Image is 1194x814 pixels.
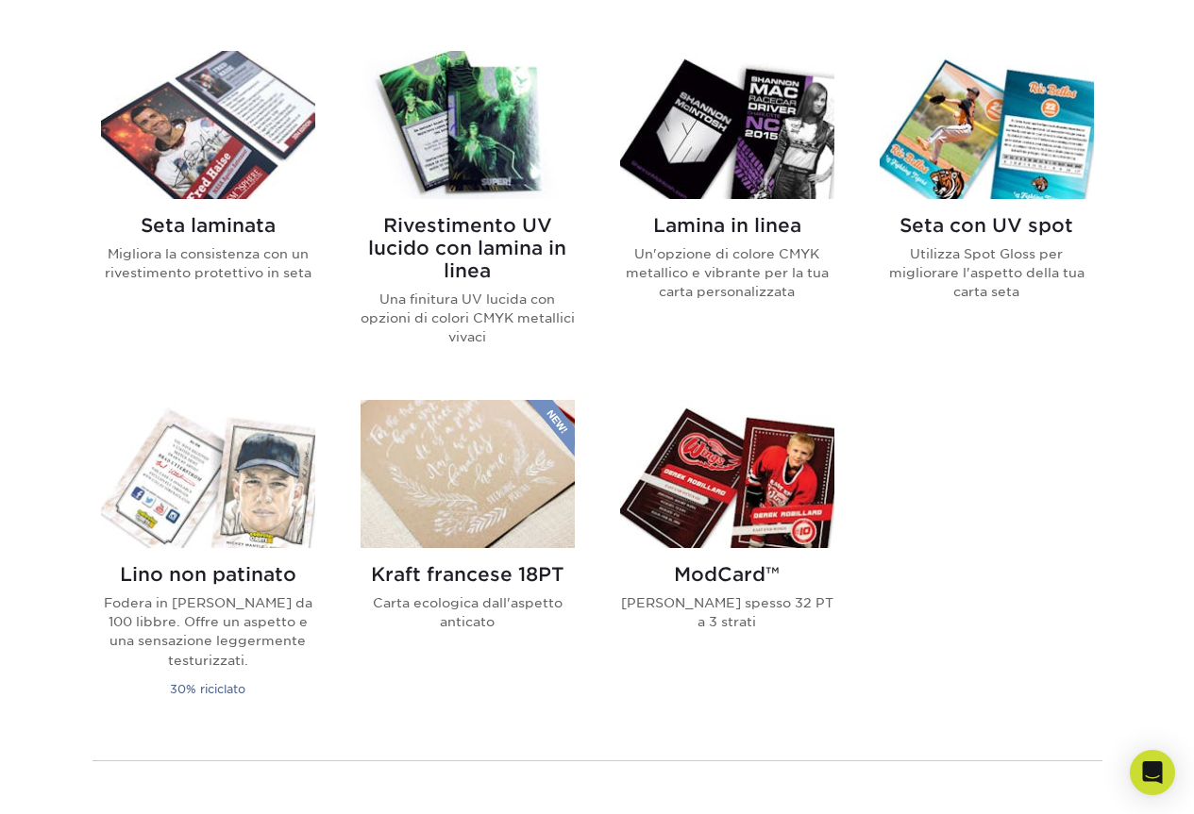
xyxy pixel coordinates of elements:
font: Una finitura UV lucida con opzioni di colori CMYK metallici vivaci [361,291,575,345]
a: Carte collezionabili in seta con UV spot Seta con UV spot Utilizza Spot Gloss per migliorare l'as... [880,51,1094,377]
font: Carta ecologica dall'aspetto anticato [373,595,563,629]
font: Kraft francese 18PT [371,563,564,586]
font: 30% riciclato [170,682,245,696]
img: Carte collezionabili con rivestimento UV lucido e lamina in linea [361,51,575,199]
font: Seta laminata [141,214,276,237]
a: Carte collezionabili in lino non patinato Lino non patinato Fodera in [PERSON_NAME] da 100 libbre... [101,400,315,723]
a: Carte collezionabili laminate in seta Seta laminata Migliora la consistenza con un rivestimento p... [101,51,315,377]
font: ModCard™ [674,563,780,586]
a: Carte collezionabili con rivestimento UV lucido e lamina in linea Rivestimento UV lucido con lami... [361,51,575,377]
div: Open Intercom Messenger [1130,750,1175,795]
font: [PERSON_NAME] spesso 32 PT a 3 strati [621,595,833,629]
a: Carte collezionabili Kraft francesi da 18 PT Kraft francese 18PT Carta ecologica dall'aspetto ant... [361,400,575,723]
font: Lamina in linea [653,214,801,237]
font: Un'opzione di colore CMYK metallico e vibrante per la tua carta personalizzata [626,246,829,300]
font: Utilizza Spot Gloss per migliorare l'aspetto della tua carta seta [889,246,1085,300]
img: Carte collezionabili ModCard™ [620,400,834,548]
a: Carte collezionabili in lamina in linea Lamina in linea Un'opzione di colore CMYK metallico e vib... [620,51,834,377]
font: Migliora la consistenza con un rivestimento protettivo in seta [105,246,311,280]
font: Fodera in [PERSON_NAME] da 100 libbre. Offre un aspetto e una sensazione leggermente testurizzati. [104,595,312,668]
img: Carte collezionabili Kraft francesi da 18 PT [361,400,575,548]
a: Carte collezionabili ModCard™ ModCard™ [PERSON_NAME] spesso 32 PT a 3 strati [620,400,834,723]
img: Carte collezionabili in seta con UV spot [880,51,1094,199]
img: Nuovo prodotto [528,400,575,457]
img: Carte collezionabili in lamina in linea [620,51,834,199]
font: Rivestimento UV lucido con lamina in linea [368,214,566,282]
img: Carte collezionabili in lino non patinato [101,400,315,548]
img: Carte collezionabili laminate in seta [101,51,315,199]
font: Lino non patinato [120,563,296,586]
font: Seta con UV spot [900,214,1073,237]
